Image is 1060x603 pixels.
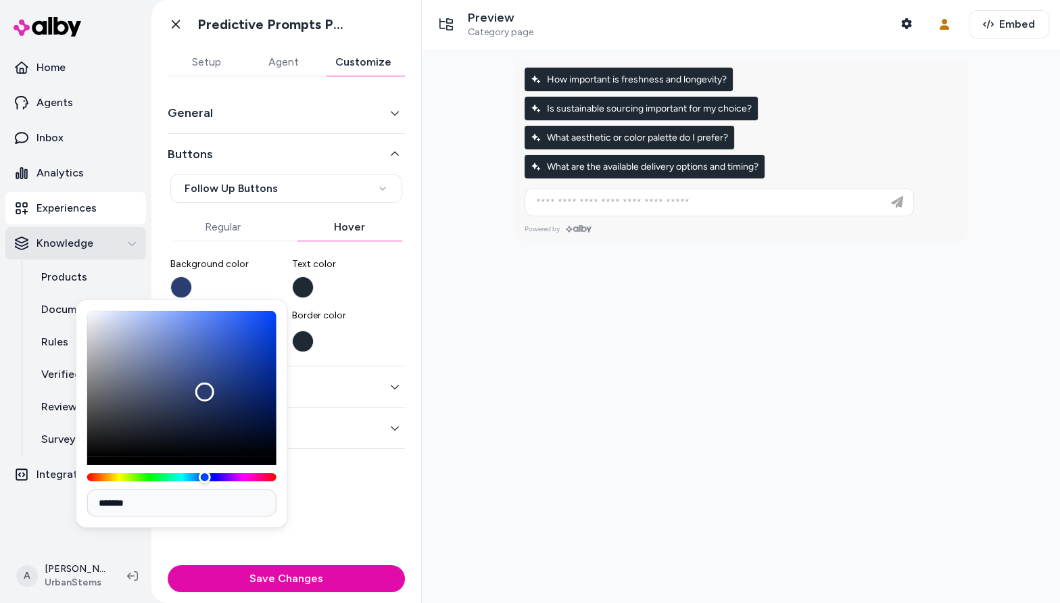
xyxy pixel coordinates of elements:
span: UrbanStems [45,576,105,589]
button: General [168,103,405,122]
a: Rules [28,326,146,358]
p: Preview [468,10,533,26]
p: Rules [41,334,68,350]
p: Products [41,269,87,285]
p: Survey Questions [41,431,130,448]
p: Home [37,59,66,76]
div: Color [87,311,276,457]
button: Buttons [168,145,405,164]
a: Home [5,51,146,84]
button: Hover [297,214,403,241]
p: Inbox [37,130,64,146]
a: Products [28,261,146,293]
button: Regular [170,214,276,241]
p: Reviews [41,399,82,415]
a: Analytics [5,157,146,189]
a: Survey Questions [28,423,146,456]
a: Experiences [5,192,146,224]
button: Knowledge [5,227,146,260]
p: Analytics [37,165,84,181]
button: Agent [245,49,322,76]
p: [PERSON_NAME] [45,562,105,576]
img: alby Logo [14,17,81,37]
button: Background color [170,276,192,298]
a: Inbox [5,122,146,154]
p: Verified Q&As [41,366,112,383]
a: Reviews [28,391,146,423]
h1: Predictive Prompts PLP [197,16,350,33]
div: Buttons [168,174,405,355]
button: Border color [292,331,314,352]
p: Knowledge [37,235,93,251]
p: Agents [37,95,73,111]
button: Text color [292,276,314,298]
span: Border color [292,309,403,322]
p: Integrations [37,466,99,483]
a: Verified Q&As [28,358,146,391]
a: Documents [28,293,146,326]
button: Embed [969,10,1049,39]
a: Agents [5,87,146,119]
span: Category page [468,26,533,39]
span: A [16,565,38,587]
button: A[PERSON_NAME]UrbanStems [8,554,116,598]
p: Documents [41,301,99,318]
p: Experiences [37,200,97,216]
span: Text color [292,258,403,271]
button: Customize [322,49,405,76]
a: Integrations [5,458,146,491]
button: Follow Up Buttons [170,174,402,203]
button: Setup [168,49,245,76]
span: Background color [170,258,281,271]
button: Save Changes [168,565,405,592]
span: Embed [999,16,1035,32]
div: Hue [87,473,276,481]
